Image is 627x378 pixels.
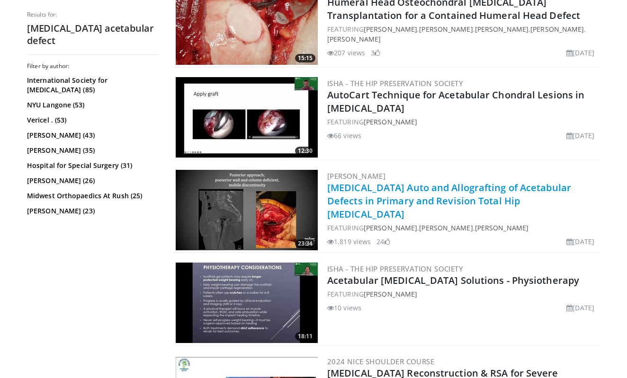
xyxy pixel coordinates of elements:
[327,181,571,220] a: [MEDICAL_DATA] Auto and Allografting of Acetabular Defects in Primary and Revision Total Hip [MED...
[419,223,473,232] a: [PERSON_NAME]
[176,77,318,158] a: 12:30
[27,22,160,47] h2: [MEDICAL_DATA] acetabular defect
[176,170,318,250] a: 23:34
[27,11,160,18] p: Results for:
[327,303,361,313] li: 10 views
[176,77,318,158] img: e2dfe30d-cd0a-4f64-aaad-48d7005f902e.300x170_q85_crop-smart_upscale.jpg
[295,332,315,341] span: 18:11
[364,223,417,232] a: [PERSON_NAME]
[566,237,594,246] li: [DATE]
[27,146,157,155] a: [PERSON_NAME] (35)
[364,290,417,299] a: [PERSON_NAME]
[327,48,365,58] li: 207 views
[475,223,528,232] a: [PERSON_NAME]
[327,357,434,366] a: 2024 Nice Shoulder Course
[327,237,371,246] li: 1,819 views
[176,263,318,343] a: 18:11
[327,79,463,88] a: ISHA - The Hip Preservation Society
[327,131,361,141] li: 66 views
[327,289,598,299] div: FEATURING
[327,117,598,127] div: FEATURING
[566,303,594,313] li: [DATE]
[176,263,318,343] img: f2bcfd0d-b7bc-40e2-a5f0-b9b6b674a86a.300x170_q85_crop-smart_upscale.jpg
[371,48,380,58] li: 3
[327,35,381,44] a: [PERSON_NAME]
[176,170,318,250] img: fb9881c3-f5c3-4383-8534-a7910cb75aee.300x170_q85_crop-smart_upscale.jpg
[27,100,157,110] a: NYU Langone (53)
[327,264,463,273] a: ISHA - The Hip Preservation Society
[327,88,584,114] a: AutoCart Technique for Acetabular Chondral Lesions in [MEDICAL_DATA]
[327,223,598,233] div: FEATURING , ,
[419,25,473,34] a: [PERSON_NAME]
[327,171,385,181] a: [PERSON_NAME]
[475,25,528,34] a: [PERSON_NAME]
[295,147,315,155] span: 12:30
[295,54,315,62] span: 15:15
[327,24,598,44] div: FEATURING , , , ,
[295,239,315,248] span: 23:34
[27,176,157,185] a: [PERSON_NAME] (26)
[27,131,157,140] a: [PERSON_NAME] (43)
[27,115,157,125] a: Vericel . (53)
[27,76,157,95] a: International Society for [MEDICAL_DATA] (85)
[27,161,157,170] a: Hospital for Special Surgery (31)
[566,131,594,141] li: [DATE]
[530,25,584,34] a: [PERSON_NAME]
[27,206,157,216] a: [PERSON_NAME] (23)
[364,117,417,126] a: [PERSON_NAME]
[27,191,157,201] a: Midwest Orthopaedics At Rush (25)
[566,48,594,58] li: [DATE]
[27,62,160,70] h3: Filter by author:
[376,237,390,246] li: 24
[364,25,417,34] a: [PERSON_NAME]
[327,274,579,287] a: Acetabular [MEDICAL_DATA] Solutions - Physiotherapy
